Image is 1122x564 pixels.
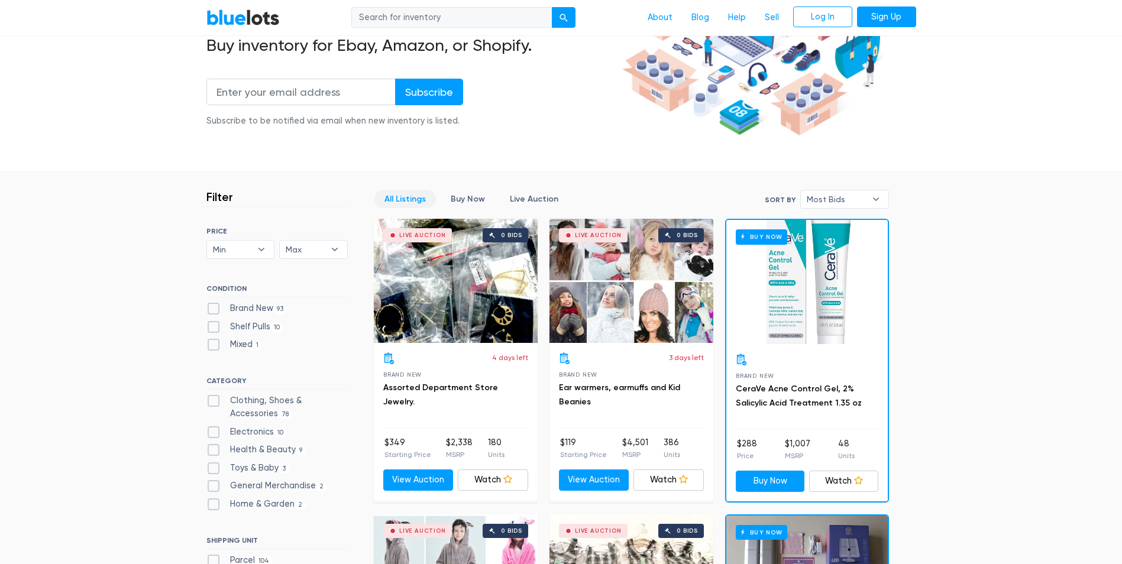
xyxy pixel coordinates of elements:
label: Mixed [206,338,263,351]
span: Max [286,241,325,258]
h6: CATEGORY [206,377,348,390]
label: General Merchandise [206,479,328,492]
label: Electronics [206,426,287,439]
p: 3 days left [669,352,704,363]
span: Brand New [383,371,422,378]
h3: Filter [206,190,233,204]
div: 0 bids [501,528,522,534]
span: 10 [270,323,284,332]
h6: Buy Now [736,229,787,244]
label: Home & Garden [206,498,306,511]
b: ▾ [322,241,347,258]
a: Watch [633,469,704,491]
a: Buy Now [736,471,805,492]
span: 9 [296,446,306,455]
p: Units [838,450,855,461]
span: 3 [279,464,290,474]
span: 78 [278,410,293,419]
div: 0 bids [677,232,698,238]
label: Health & Beauty [206,443,306,456]
input: Search for inventory [351,7,552,28]
p: Starting Price [384,449,431,460]
label: Shelf Pulls [206,320,284,333]
a: Sell [755,7,788,29]
li: 180 [488,436,505,460]
a: Watch [458,469,528,491]
span: Brand New [559,371,597,378]
p: Starting Price [560,449,607,460]
p: 4 days left [492,352,528,363]
span: 2 [316,482,328,492]
li: $288 [737,437,757,461]
div: Live Auction [575,232,622,238]
a: BlueLots [206,9,280,26]
a: Watch [809,471,878,492]
a: Live Auction 0 bids [374,219,538,343]
li: 386 [664,436,680,460]
div: Live Auction [399,528,446,534]
p: Price [737,450,757,461]
p: Units [664,449,680,460]
div: Live Auction [399,232,446,238]
div: 0 bids [677,528,698,534]
input: Enter your email address [206,79,396,105]
a: Help [719,7,755,29]
a: Live Auction [500,190,568,208]
h6: CONDITION [206,284,348,297]
span: 10 [274,428,287,437]
b: ▾ [864,190,888,208]
a: Ear warmers, earmuffs and Kid Beanies [559,383,680,407]
li: $349 [384,436,431,460]
span: Most Bids [807,190,866,208]
span: 93 [273,304,287,314]
label: Clothing, Shoes & Accessories [206,394,348,420]
p: MSRP [446,449,473,460]
p: MSRP [785,450,810,461]
a: View Auction [383,469,454,491]
input: Subscribe [395,79,463,105]
span: Brand New [736,372,774,379]
div: Live Auction [575,528,622,534]
label: Toys & Baby [206,462,290,475]
a: View Auction [559,469,629,491]
div: Subscribe to be notified via email when new inventory is listed. [206,115,463,128]
h6: SHIPPING UNIT [206,536,348,549]
div: 0 bids [501,232,522,238]
li: $4,501 [622,436,648,460]
h2: Buy inventory for Ebay, Amazon, or Shopify. [206,35,618,56]
a: Live Auction 0 bids [549,219,713,343]
h6: Buy Now [736,525,787,540]
li: $1,007 [785,437,810,461]
a: Log In [793,7,852,28]
span: Min [213,241,252,258]
a: Blog [682,7,719,29]
label: Sort By [765,195,796,205]
li: $2,338 [446,436,473,460]
span: 1 [253,341,263,351]
a: Sign Up [857,7,916,28]
li: 48 [838,437,855,461]
a: Assorted Department Store Jewelry. [383,383,498,407]
h6: PRICE [206,227,348,235]
a: Buy Now [441,190,495,208]
li: $119 [560,436,607,460]
b: ▾ [249,241,274,258]
a: Buy Now [726,220,888,344]
a: CeraVe Acne Control Gel, 2% Salicylic Acid Treatment 1.35 oz [736,384,862,408]
a: All Listings [374,190,436,208]
p: Units [488,449,505,460]
span: 2 [295,500,306,510]
a: About [638,7,682,29]
label: Brand New [206,302,287,315]
p: MSRP [622,449,648,460]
